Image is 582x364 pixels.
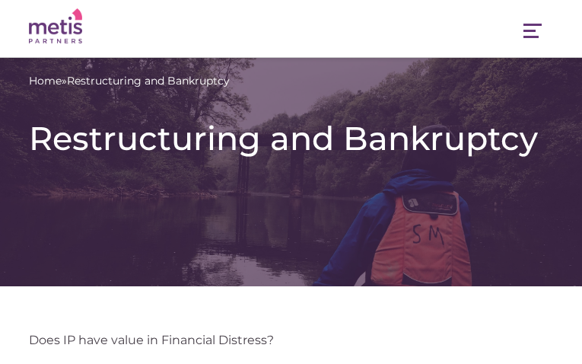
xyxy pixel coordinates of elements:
span: Restructuring and Bankruptcy [67,73,230,89]
h1: Restructuring and Bankruptcy [29,120,553,157]
span: » [29,73,230,89]
p: Does IP have value in Financial Distress? [29,332,553,348]
img: Metis Partners [29,8,82,44]
a: Home [29,73,62,89]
